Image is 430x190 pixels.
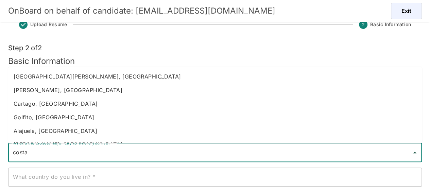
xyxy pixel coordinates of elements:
span: Upload Resume [30,21,67,28]
button: Close [410,148,419,157]
button: Exit [391,3,422,19]
span: Basic Information [370,21,411,28]
li: Golfito, [GEOGRAPHIC_DATA] [8,110,422,124]
h5: OnBoard on behalf of candidate: [EMAIL_ADDRESS][DOMAIN_NAME] [8,5,275,16]
h6: Step 2 of 2 [8,42,352,53]
h5: Basic Information [8,56,352,67]
li: [PERSON_NAME], [GEOGRAPHIC_DATA] [8,83,422,97]
li: [PERSON_NAME], [GEOGRAPHIC_DATA] [8,138,422,151]
li: Cartago, [GEOGRAPHIC_DATA] [8,97,422,110]
text: 2 [362,22,364,27]
li: Alajuela, [GEOGRAPHIC_DATA] [8,124,422,138]
label: What's the closest major city to where you live? * [13,140,114,146]
li: [GEOGRAPHIC_DATA][PERSON_NAME], [GEOGRAPHIC_DATA] [8,70,422,83]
